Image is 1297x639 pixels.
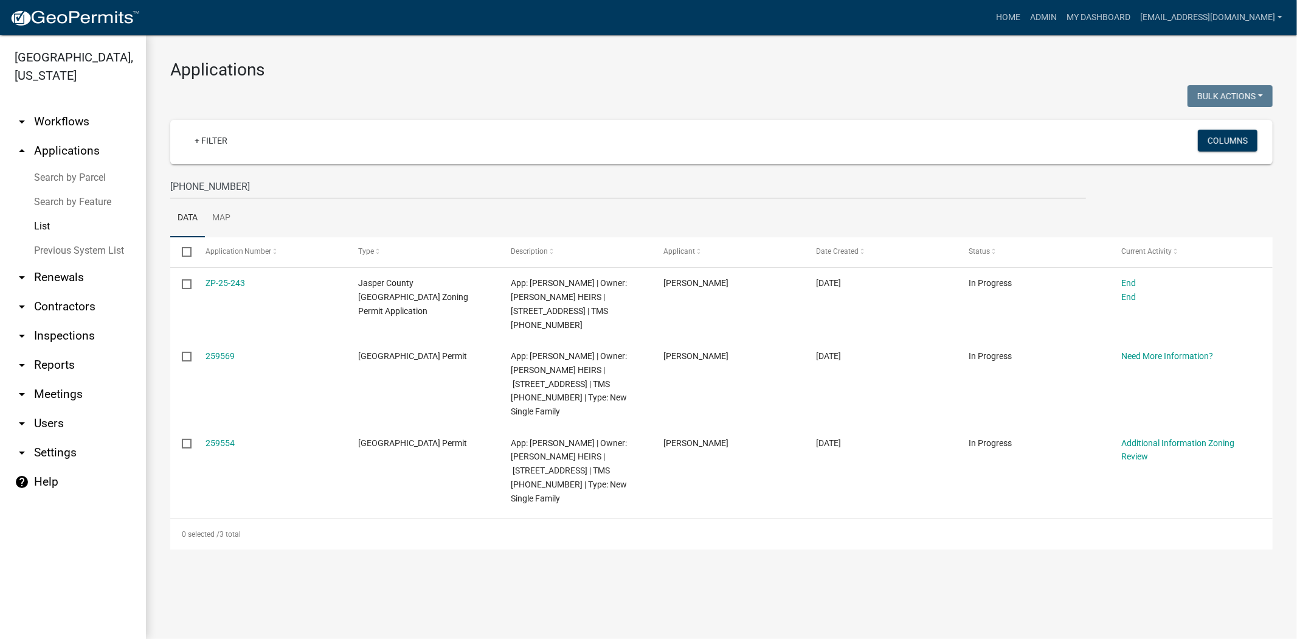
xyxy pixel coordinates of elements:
span: 05/15/2024 [816,351,841,361]
datatable-header-cell: Applicant [652,237,804,267]
span: Jasper County Building Permit [358,438,467,448]
span: Glen Frazier, Sr. [663,438,728,448]
div: 3 total [170,519,1273,550]
input: Search for applications [170,174,1086,199]
span: App: Glen Frazier, Sr. | Owner: JAMES MARY HEIRS | 8463 SPEEDWAY BLVD | TMS 039-00-01-022 [511,278,627,329]
a: Admin [1025,6,1062,29]
datatable-header-cell: Status [957,237,1110,267]
datatable-header-cell: Application Number [193,237,346,267]
a: Data [170,199,205,238]
a: End [1121,292,1136,302]
datatable-header-cell: Type [346,237,499,267]
span: Type [358,247,374,256]
datatable-header-cell: Description [499,237,652,267]
a: Need More Information? [1121,351,1213,361]
span: In Progress [969,278,1012,288]
i: arrow_drop_down [15,445,29,460]
a: Map [205,199,238,238]
span: App: Glen Frazier, Sr. | Owner: JAMES MARY HEIRS | 8461 SPEEDWAY BLVD | TMS 039-00-01-022 | Type:... [511,438,627,503]
i: arrow_drop_down [15,114,29,129]
span: Jasper County Building Permit [358,351,467,361]
a: My Dashboard [1062,6,1135,29]
i: arrow_drop_down [15,358,29,372]
a: End [1121,278,1136,288]
button: Bulk Actions [1188,85,1273,107]
span: Current Activity [1121,247,1172,256]
a: 259554 [206,438,235,448]
datatable-header-cell: Select [170,237,193,267]
span: 05/15/2024 [816,278,841,288]
i: arrow_drop_down [15,299,29,314]
i: help [15,475,29,489]
a: Home [991,6,1025,29]
span: 05/15/2024 [816,438,841,448]
a: [EMAIL_ADDRESS][DOMAIN_NAME] [1135,6,1287,29]
a: + Filter [185,130,237,152]
i: arrow_drop_down [15,416,29,431]
span: Jasper County SC Zoning Permit Application [358,278,468,316]
span: App: Glen Frazier, Sr. | Owner: JAMES MARY HEIRS | 8463 SPEEDWAY BLVD | TMS 039-00-01-022 | Type:... [511,351,627,416]
i: arrow_drop_up [15,144,29,158]
span: In Progress [969,438,1012,448]
a: Additional Information Zoning Review [1121,438,1234,462]
i: arrow_drop_down [15,329,29,343]
h3: Applications [170,60,1273,80]
span: Applicant [663,247,695,256]
span: Description [511,247,548,256]
i: arrow_drop_down [15,270,29,285]
span: Status [969,247,990,256]
i: arrow_drop_down [15,387,29,402]
a: 259569 [206,351,235,361]
a: ZP-25-243 [206,278,245,288]
span: Date Created [816,247,859,256]
datatable-header-cell: Date Created [804,237,957,267]
datatable-header-cell: Current Activity [1110,237,1262,267]
span: Glen Frazier, Sr. [663,278,728,288]
span: Glen Frazier, Sr. [663,351,728,361]
button: Columns [1198,130,1257,152]
span: Application Number [206,247,272,256]
span: In Progress [969,351,1012,361]
span: 0 selected / [182,530,220,539]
